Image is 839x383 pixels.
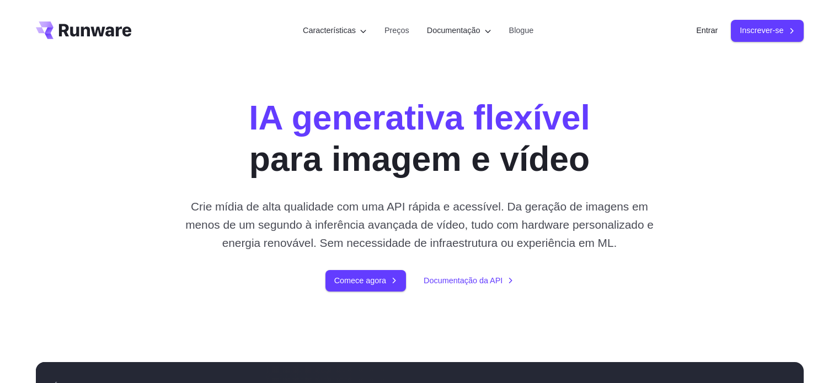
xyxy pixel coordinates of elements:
[424,276,503,285] font: Documentação da API
[509,26,534,35] font: Blogue
[384,26,409,35] font: Preços
[696,24,718,37] a: Entrar
[303,26,356,35] font: Características
[696,26,718,35] font: Entrar
[249,98,590,137] font: IA generativa flexível
[185,200,654,250] font: Crie mídia de alta qualidade com uma API rápida e acessível. Da geração de imagens em menos de um...
[249,139,590,178] font: para imagem e vídeo
[36,21,132,39] a: Vá para /
[334,276,386,285] font: Comece agora
[384,24,409,37] a: Preços
[731,20,803,41] a: Inscrever-se
[740,26,783,35] font: Inscrever-se
[509,24,534,37] a: Blogue
[427,26,480,35] font: Documentação
[424,274,514,287] a: Documentação da API
[325,270,406,292] a: Comece agora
